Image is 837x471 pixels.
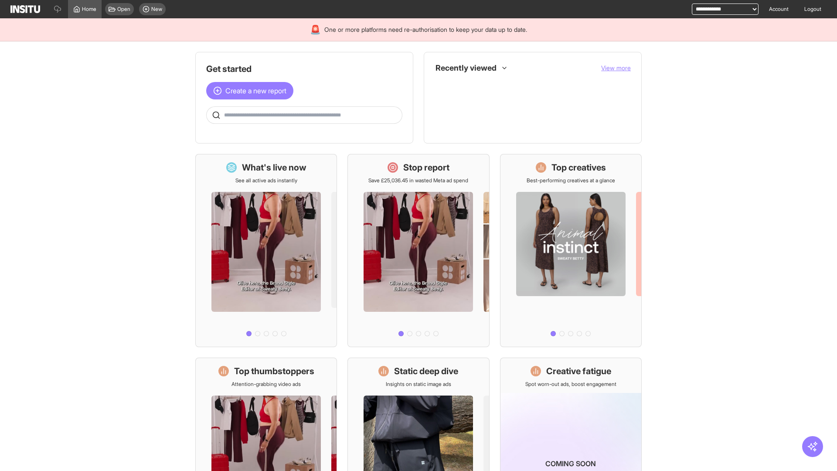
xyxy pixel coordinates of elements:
p: Insights on static image ads [386,381,451,388]
img: Logo [10,5,40,13]
button: Create a new report [206,82,293,99]
h1: Static deep dive [394,365,458,377]
p: Attention-grabbing video ads [231,381,301,388]
span: One or more platforms need re-authorisation to keep your data up to date. [324,25,527,34]
span: New [151,6,162,13]
h1: Get started [206,63,402,75]
p: Save £25,036.45 in wasted Meta ad spend [368,177,468,184]
span: Open [117,6,130,13]
p: See all active ads instantly [235,177,297,184]
span: Home [82,6,96,13]
a: Top creativesBest-performing creatives at a glance [500,154,642,347]
h1: Top thumbstoppers [234,365,314,377]
span: Create a new report [225,85,286,96]
h1: What's live now [242,161,306,174]
a: What's live nowSee all active ads instantly [195,154,337,347]
button: View more [601,64,631,72]
h1: Top creatives [551,161,606,174]
p: Best-performing creatives at a glance [527,177,615,184]
span: View more [601,64,631,72]
div: 🚨 [310,24,321,36]
a: Stop reportSave £25,036.45 in wasted Meta ad spend [347,154,489,347]
h1: Stop report [403,161,449,174]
